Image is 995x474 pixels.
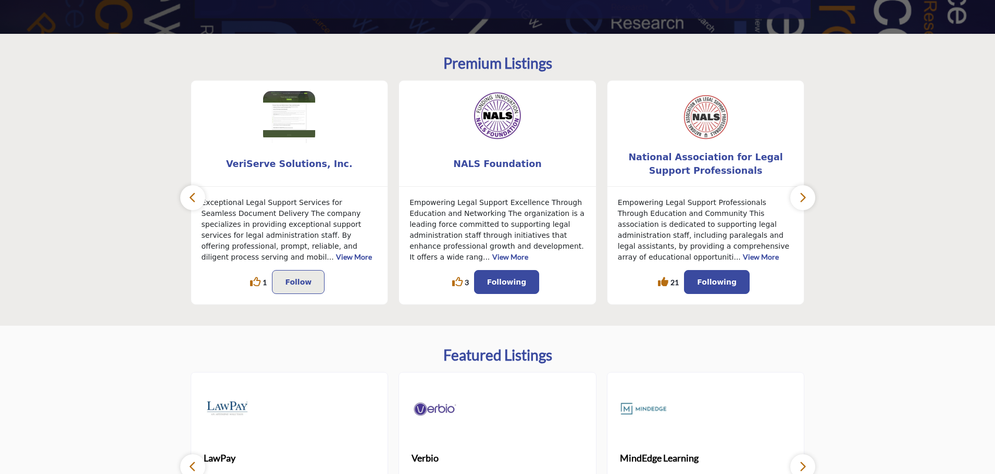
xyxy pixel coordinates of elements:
a: View More [336,252,372,261]
a: VeriServe Solutions, Inc. [191,150,388,178]
button: Following [684,270,750,294]
p: Exceptional Legal Support Services for Seamless Document Delivery The company specializes in prov... [202,197,378,263]
span: 21 [670,277,679,288]
img: MindEdge Learning [620,385,667,432]
a: MindEdge Learning [620,444,792,472]
b: NALS Foundation [415,150,580,178]
p: Empowering Legal Support Professionals Through Education and Community This association is dedica... [618,197,794,263]
span: Verbio [412,451,583,465]
a: Verbio [412,444,583,472]
b: VeriServe Solutions, Inc. [207,150,372,178]
h2: Premium Listings [443,55,552,72]
h2: Featured Listings [443,347,552,364]
img: LawPay [204,385,251,432]
span: NALS Foundation [415,157,580,171]
a: LawPay [204,444,376,472]
a: View More [743,252,779,261]
a: National Association for Legal Support Professionals [607,150,804,178]
span: 1 [263,277,267,288]
span: MindEdge Learning [620,451,792,465]
p: Empowering Legal Support Excellence Through Education and Networking The organization is a leadin... [409,197,586,263]
span: ... [483,253,490,261]
b: National Association for Legal Support Professionals [623,150,789,178]
span: VeriServe Solutions, Inc. [207,157,372,171]
span: LawPay [204,451,376,465]
span: ... [733,253,740,261]
p: Following [697,276,737,288]
img: Verbio [412,385,458,432]
button: Follow [272,270,325,294]
img: National Association for Legal Support Professionals [680,91,732,143]
span: ... [327,253,333,261]
button: Following [474,270,540,294]
a: View More [492,252,528,261]
img: VeriServe Solutions, Inc. [263,91,315,143]
span: 3 [465,277,469,288]
a: NALS Foundation [399,150,596,178]
img: NALS Foundation [471,91,524,143]
p: Follow [285,276,312,288]
p: Following [487,276,527,288]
